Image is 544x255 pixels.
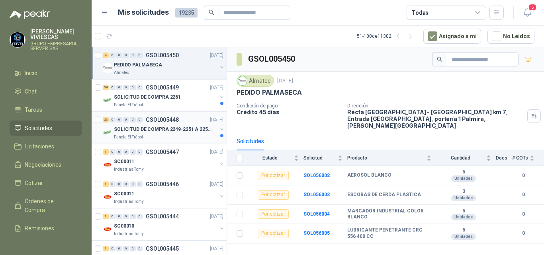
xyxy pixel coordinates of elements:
[237,109,341,115] p: Crédito 45 días
[303,150,347,166] th: Solicitud
[116,246,122,251] div: 0
[512,210,534,218] b: 0
[512,230,534,237] b: 0
[146,181,179,187] p: GSOL005446
[258,171,289,180] div: Por cotizar
[258,190,289,200] div: Por cotizar
[436,150,496,166] th: Cantidad
[146,246,179,251] p: GSOL005445
[210,181,223,188] p: [DATE]
[110,181,115,187] div: 0
[25,105,42,114] span: Tareas
[237,103,341,109] p: Condición de pago
[347,172,391,179] b: AEROSOL BLANCO
[103,181,109,187] div: 1
[123,246,129,251] div: 0
[258,229,289,238] div: Por cotizar
[123,85,129,90] div: 0
[114,222,134,230] p: SC00010
[25,197,74,214] span: Órdenes de Compra
[103,83,225,108] a: 58 0 0 0 0 0 GSOL005449[DATE] Company LogoSOLICITUD DE COMPRA 2261Panela El Trébol
[10,102,82,117] a: Tareas
[496,150,512,166] th: Docs
[210,52,223,59] p: [DATE]
[10,194,82,218] a: Órdenes de Compra
[210,213,223,220] p: [DATE]
[303,211,330,217] a: SOL056004
[25,160,61,169] span: Negociaciones
[110,246,115,251] div: 0
[146,214,179,219] p: GSOL005444
[347,103,524,109] p: Dirección
[114,93,181,101] p: SOLICITUD DE COMPRA 2261
[116,214,122,219] div: 0
[146,117,179,123] p: GSOL005448
[451,234,476,240] div: Unidades
[146,53,179,58] p: GSOL005450
[103,85,109,90] div: 58
[258,209,289,219] div: Por cotizar
[10,157,82,172] a: Negociaciones
[10,121,82,136] a: Solicitudes
[347,150,436,166] th: Producto
[528,4,537,11] span: 6
[10,84,82,99] a: Chat
[25,87,37,96] span: Chat
[103,95,112,105] img: Company Logo
[116,85,122,90] div: 0
[436,189,491,195] b: 3
[25,69,37,78] span: Inicio
[237,75,274,87] div: Almatec
[114,231,144,237] p: Industrias Tomy
[114,70,129,76] p: Almatec
[512,150,544,166] th: # COTs
[30,41,82,51] p: GRUPO EMPRESARIAL SERVER SAS
[25,224,54,233] span: Remisiones
[130,181,136,187] div: 0
[146,149,179,155] p: GSOL005447
[103,192,112,202] img: Company Logo
[436,227,491,234] b: 5
[137,117,143,123] div: 0
[248,150,303,166] th: Estado
[137,181,143,187] div: 0
[130,53,136,58] div: 0
[512,155,528,161] span: # COTs
[210,84,223,91] p: [DATE]
[347,109,524,129] p: Recta [GEOGRAPHIC_DATA] - [GEOGRAPHIC_DATA] km 7, Entrada [GEOGRAPHIC_DATA], portería 1 Palmira ,...
[103,63,112,73] img: Company Logo
[116,149,122,155] div: 0
[303,192,330,197] a: SOL056003
[303,155,336,161] span: Solicitud
[123,53,129,58] div: 0
[303,230,330,236] a: SOL056005
[110,214,115,219] div: 0
[110,85,115,90] div: 0
[103,179,225,205] a: 1 0 0 0 0 0 GSOL005446[DATE] Company LogoSC00011Industrias Tomy
[248,53,296,65] h3: GSOL005450
[238,76,247,85] img: Company Logo
[123,214,129,219] div: 0
[520,6,534,20] button: 6
[103,115,225,140] a: 23 0 0 0 0 0 GSOL005448[DATE] Company LogoSOLICITUD DE COMPRA 2249-2251 A 2256-2258 Y 2262Panela ...
[347,208,431,220] b: MARCADOR INDUSTRIAL COLOR BLANCO
[103,51,225,76] a: 4 0 0 0 0 0 GSOL005450[DATE] Company LogoPEDIDO PALMASECAAlmatec
[103,128,112,137] img: Company Logo
[137,85,143,90] div: 0
[512,172,534,179] b: 0
[114,166,144,173] p: Industrias Tomy
[10,175,82,191] a: Cotizar
[175,8,198,18] span: 19235
[114,61,162,69] p: PEDIDO PALMASECA
[209,10,214,15] span: search
[103,224,112,234] img: Company Logo
[303,173,330,178] b: SOL056002
[436,169,491,175] b: 5
[436,208,491,214] b: 5
[103,246,109,251] div: 1
[237,137,264,146] div: Solicitudes
[137,246,143,251] div: 0
[10,221,82,236] a: Remisiones
[347,192,421,198] b: ESCOBAS DE CERDA PLASTICA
